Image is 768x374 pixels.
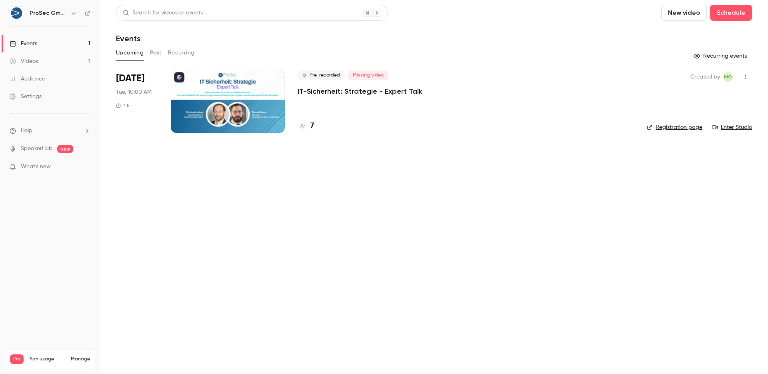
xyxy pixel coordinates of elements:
button: Upcoming [116,46,144,59]
span: Help [21,127,32,135]
button: Recurring [168,46,195,59]
button: Past [150,46,162,59]
div: Settings [10,92,42,101]
a: IT-Sicherheit: Strategie - Expert Talk [298,86,422,96]
div: Audience [10,75,45,83]
span: new [57,145,73,153]
span: Pro [10,354,24,364]
button: Schedule [710,5,752,21]
button: Recurring events [690,50,752,62]
li: help-dropdown-opener [10,127,90,135]
div: Videos [10,57,38,65]
h6: ProSec GmbH [30,9,67,17]
div: Events [10,40,37,48]
span: What's new [21,163,51,171]
a: 7 [298,121,314,131]
a: Registration page [647,123,702,131]
span: Missing video [348,70,388,80]
span: MD Operative [723,72,733,82]
a: Enter Studio [712,123,752,131]
h1: Events [116,34,140,43]
span: MO [724,72,732,82]
span: [DATE] [116,72,144,85]
span: Plan usage [28,356,66,362]
span: Created by [690,72,720,82]
h4: 7 [310,121,314,131]
div: Sep 23 Tue, 10:00 AM (Europe/Berlin) [116,69,158,133]
span: Tue, 10:00 AM [116,88,152,96]
span: Pre-recorded [298,70,345,80]
button: New video [661,5,707,21]
a: SpeakerHub [21,145,52,153]
div: Search for videos or events [123,9,203,17]
a: Manage [71,356,90,362]
div: 1 h [116,103,130,109]
img: ProSec GmbH [10,7,23,20]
